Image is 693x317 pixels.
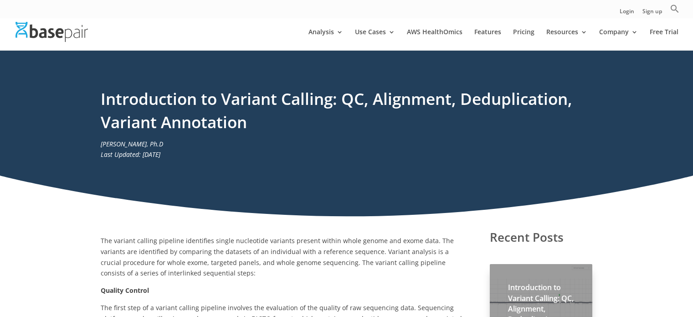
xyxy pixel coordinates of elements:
[650,29,678,50] a: Free Trial
[101,150,160,159] em: Last Updated: [DATE]
[670,4,679,13] svg: Search
[490,229,592,251] h1: Recent Posts
[101,236,454,277] span: The variant calling pipeline identifies single nucleotide variants present within whole genome an...
[101,140,163,148] em: [PERSON_NAME], Ph.D
[599,29,638,50] a: Company
[308,29,343,50] a: Analysis
[642,9,662,18] a: Sign up
[355,29,395,50] a: Use Cases
[407,29,462,50] a: AWS HealthOmics
[513,29,534,50] a: Pricing
[546,29,587,50] a: Resources
[101,88,593,139] h1: Introduction to Variant Calling: QC, Alignment, Deduplication, Variant Annotation
[620,9,634,18] a: Login
[670,4,679,18] a: Search Icon Link
[15,22,88,42] img: Basepair
[101,286,149,295] b: Quality Control
[474,29,501,50] a: Features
